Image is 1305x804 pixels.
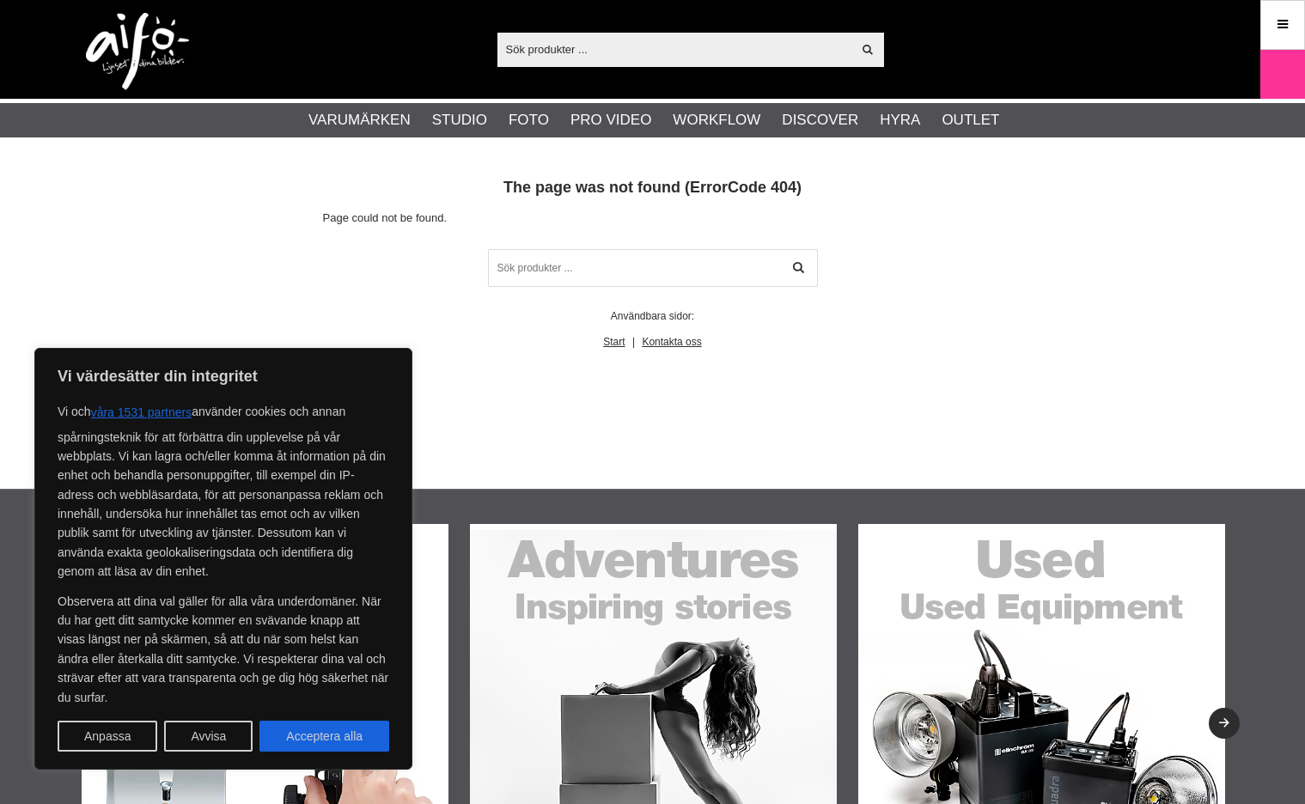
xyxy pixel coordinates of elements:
[780,249,818,287] a: Sök
[782,109,858,131] a: Discover
[58,721,157,752] button: Anpassa
[488,249,818,287] input: Sök produkter ...
[86,13,189,90] img: logo.png
[880,109,920,131] a: Hyra
[673,109,760,131] a: Workflow
[1209,708,1240,739] button: Next
[509,109,549,131] a: Foto
[611,310,694,322] span: Användbara sidor:
[58,592,389,707] p: Observera att dina val gäller för alla våra underdomäner. När du har gett ditt samtycke kommer en...
[942,109,999,131] a: Outlet
[603,336,625,348] a: Start
[642,336,701,348] a: Kontakta oss
[164,721,253,752] button: Avvisa
[34,348,412,770] div: Vi värdesätter din integritet
[58,366,389,387] p: Vi värdesätter din integritet
[308,109,411,131] a: Varumärken
[323,177,983,198] h1: The page was not found (ErrorCode 404)
[432,109,487,131] a: Studio
[570,109,651,131] a: Pro Video
[323,210,983,228] p: Page could not be found.
[91,397,192,428] button: våra 1531 partners
[58,397,389,582] p: Vi och använder cookies och annan spårningsteknik för att förbättra din upplevelse på vår webbpla...
[497,36,852,62] input: Sök produkter ...
[259,721,389,752] button: Acceptera alla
